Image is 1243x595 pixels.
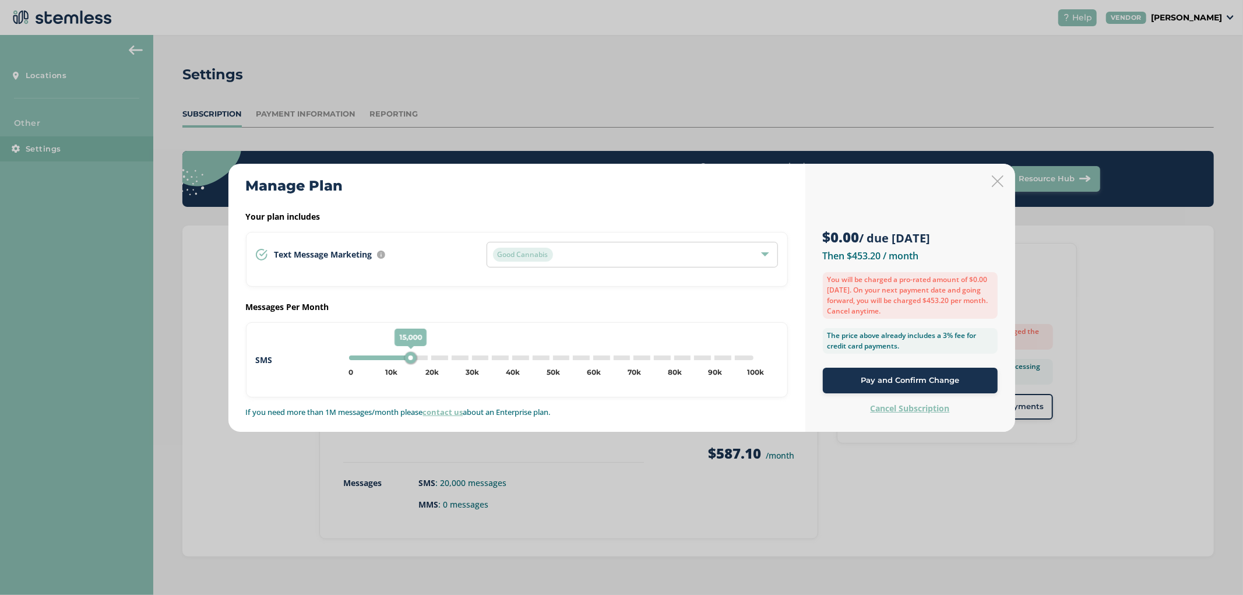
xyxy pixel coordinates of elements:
div: 10k [385,367,397,378]
span: Good Cannabis [493,248,553,262]
div: 40k [506,367,520,378]
label: The price above already includes a 3% fee for credit card payments. [823,328,998,354]
span: Text Message Marketing [274,251,372,259]
div: 60k [587,367,601,378]
label: You will be charged a pro-rated amount of $0.00 [DATE]. On your next payment date and going forwa... [823,272,998,319]
div: 70k [628,367,641,378]
a: contact us [423,407,463,417]
label: Messages Per Month [246,301,788,313]
div: 80k [668,367,682,378]
label: SMS [256,354,335,366]
div: 30k [466,367,479,378]
h3: / due [DATE] [823,228,998,247]
button: Pay and Confirm Change [823,368,998,393]
iframe: Chat Widget [1185,539,1243,595]
label: Then $453.20 / month [823,249,919,262]
h2: Manage Plan [246,175,343,196]
div: 20k [425,367,439,378]
img: icon-info-236977d2.svg [377,251,385,259]
label: Cancel Subscription [871,403,950,414]
label: Your plan includes [246,210,788,223]
div: 90k [708,367,722,378]
div: 50k [547,367,560,378]
strong: $0.00 [823,227,860,247]
span: Pay and Confirm Change [861,375,959,386]
p: If you need more than 1M messages/month please about an Enterprise plan. [246,407,788,418]
span: 15,000 [395,329,427,346]
div: 100k [747,367,764,378]
div: 0 [349,367,354,378]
